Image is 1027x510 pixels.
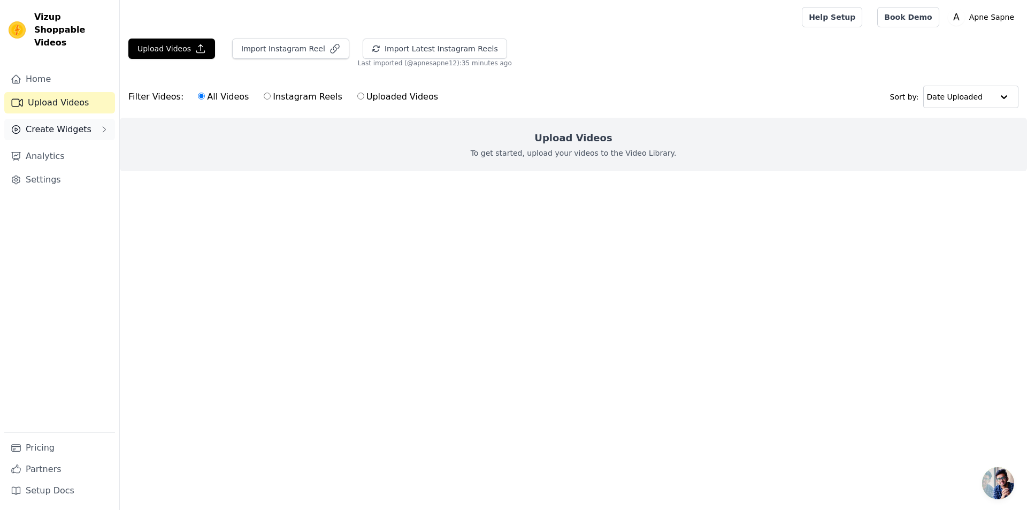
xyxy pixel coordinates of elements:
[4,480,115,501] a: Setup Docs
[4,68,115,90] a: Home
[982,467,1014,499] a: Open chat
[198,93,205,100] input: All Videos
[128,85,444,109] div: Filter Videos:
[34,11,111,49] span: Vizup Shoppable Videos
[802,7,862,27] a: Help Setup
[358,59,512,67] span: Last imported (@ apnesapne12 ): 35 minutes ago
[357,90,439,104] label: Uploaded Videos
[128,39,215,59] button: Upload Videos
[4,92,115,113] a: Upload Videos
[197,90,249,104] label: All Videos
[4,169,115,191] a: Settings
[877,7,939,27] a: Book Demo
[4,119,115,140] button: Create Widgets
[26,123,91,136] span: Create Widgets
[263,90,342,104] label: Instagram Reels
[4,437,115,459] a: Pricing
[4,146,115,167] a: Analytics
[9,21,26,39] img: Vizup
[953,12,960,22] text: A
[534,131,612,146] h2: Upload Videos
[363,39,507,59] button: Import Latest Instagram Reels
[357,93,364,100] input: Uploaded Videos
[232,39,349,59] button: Import Instagram Reel
[948,7,1018,27] button: A Apne Sapne
[890,86,1019,108] div: Sort by:
[965,7,1018,27] p: Apne Sapne
[471,148,677,158] p: To get started, upload your videos to the Video Library.
[4,459,115,480] a: Partners
[264,93,271,100] input: Instagram Reels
